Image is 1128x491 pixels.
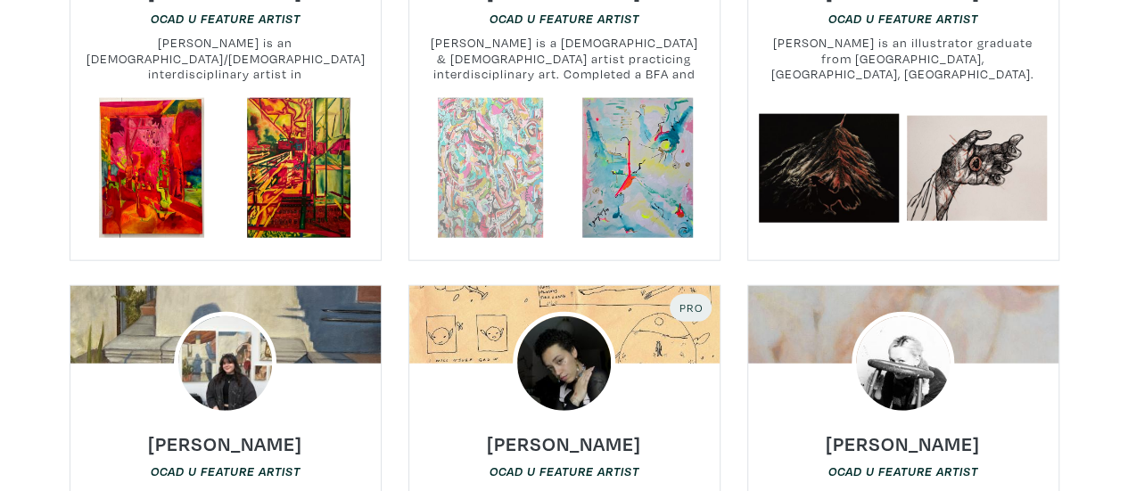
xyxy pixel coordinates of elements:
[828,464,978,479] em: OCAD U Feature Artist
[678,300,704,315] span: Pro
[490,10,639,27] a: OCAD U Feature Artist
[490,12,639,26] em: OCAD U Feature Artist
[151,10,301,27] a: OCAD U Feature Artist
[151,464,301,479] em: OCAD U Feature Artist
[828,12,978,26] em: OCAD U Feature Artist
[826,431,980,455] h6: [PERSON_NAME]
[151,12,301,26] em: OCAD U Feature Artist
[826,427,980,447] a: [PERSON_NAME]
[490,464,639,479] em: OCAD U Feature Artist
[852,312,955,415] img: phpThumb.php
[148,427,302,447] a: [PERSON_NAME]
[490,462,639,479] a: OCAD U Feature Artist
[174,312,277,415] img: phpThumb.php
[487,431,641,455] h6: [PERSON_NAME]
[487,427,641,447] a: [PERSON_NAME]
[828,462,978,479] a: OCAD U Feature Artist
[148,431,302,455] h6: [PERSON_NAME]
[151,462,301,479] a: OCAD U Feature Artist
[828,10,978,27] a: OCAD U Feature Artist
[70,35,381,82] small: [PERSON_NAME] is an [DEMOGRAPHIC_DATA]/[DEMOGRAPHIC_DATA] interdisciplinary artist in [GEOGRAPHIC...
[409,35,720,82] small: [PERSON_NAME] is a [DEMOGRAPHIC_DATA] & [DEMOGRAPHIC_DATA] artist practicing interdisciplinary ar...
[513,312,616,415] img: phpThumb.php
[748,35,1058,82] small: [PERSON_NAME] is an illustrator graduate from [GEOGRAPHIC_DATA], [GEOGRAPHIC_DATA], [GEOGRAPHIC_D...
